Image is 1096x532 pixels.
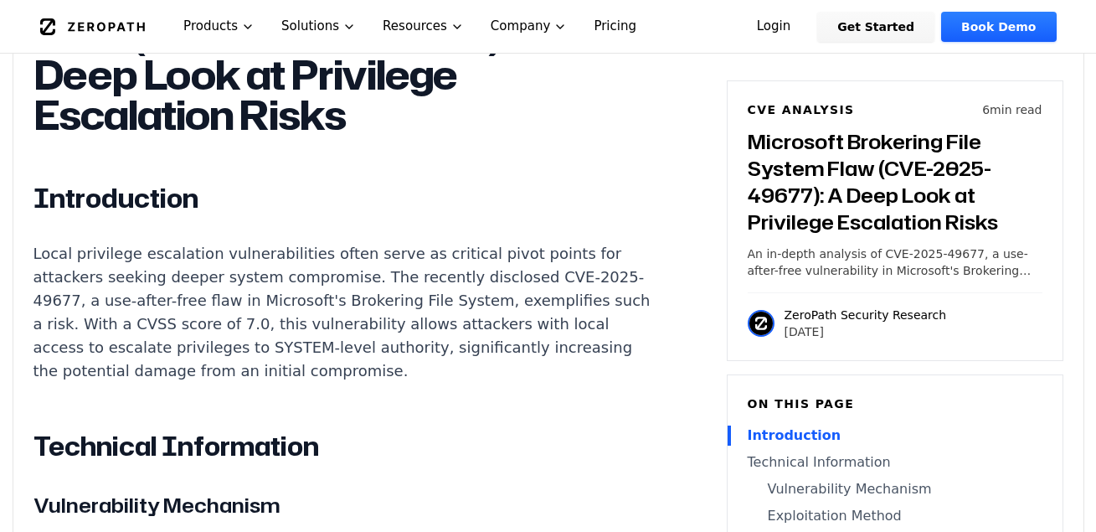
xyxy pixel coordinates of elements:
[785,307,947,323] p: ZeroPath Security Research
[748,128,1042,235] h3: Microsoft Brokering File System Flaw (CVE-2025-49677): A Deep Look at Privilege Escalation Risks
[982,101,1042,118] p: 6 min read
[817,12,934,42] a: Get Started
[748,245,1042,279] p: An in-depth analysis of CVE-2025-49677, a use-after-free vulnerability in Microsoft's Brokering F...
[33,431,656,464] h2: Technical Information
[748,452,1042,473] a: Technical Information
[33,491,656,521] h3: Vulnerability Mechanism
[748,101,855,118] h6: CVE Analysis
[33,243,656,384] p: Local privilege escalation vulnerabilities often serve as critical pivot points for attackers see...
[748,310,774,337] img: ZeroPath Security Research
[748,479,1042,499] a: Vulnerability Mechanism
[941,12,1056,42] a: Book Demo
[785,323,947,340] p: [DATE]
[748,426,1042,446] a: Introduction
[737,12,811,42] a: Login
[748,506,1042,526] a: Exploitation Method
[748,395,1042,412] h6: On this page
[33,183,656,216] h2: Introduction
